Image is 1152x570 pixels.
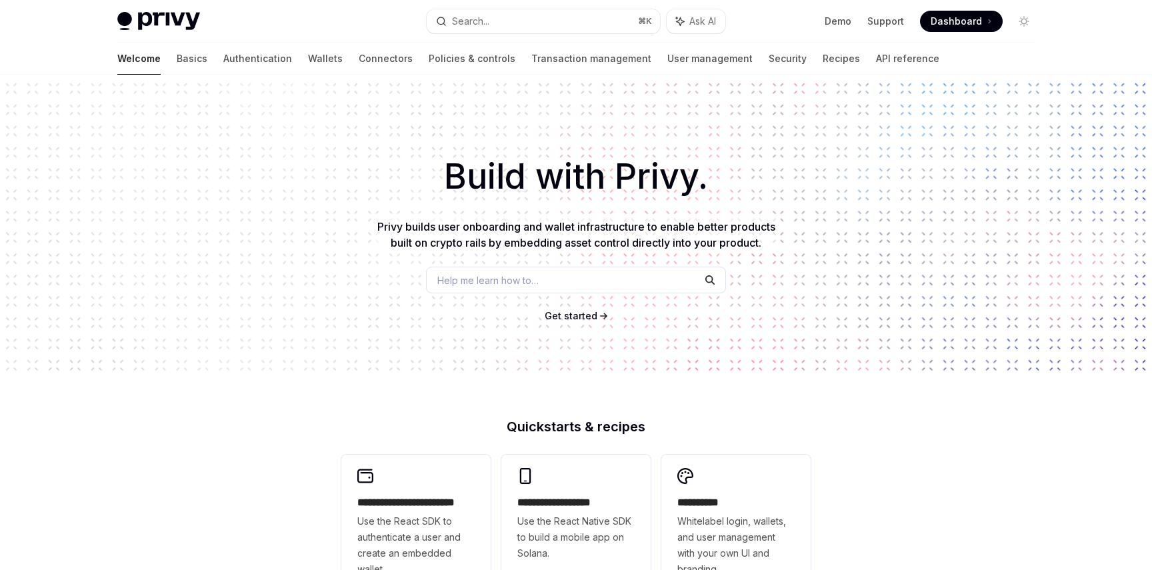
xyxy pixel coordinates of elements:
[867,15,904,28] a: Support
[21,151,1131,203] h1: Build with Privy.
[308,43,343,75] a: Wallets
[689,15,716,28] span: Ask AI
[545,309,597,323] a: Get started
[920,11,1003,32] a: Dashboard
[359,43,413,75] a: Connectors
[517,513,635,561] span: Use the React Native SDK to build a mobile app on Solana.
[429,43,515,75] a: Policies & controls
[545,310,597,321] span: Get started
[667,9,725,33] button: Ask AI
[452,13,489,29] div: Search...
[341,420,811,433] h2: Quickstarts & recipes
[117,43,161,75] a: Welcome
[531,43,651,75] a: Transaction management
[117,12,200,31] img: light logo
[437,273,539,287] span: Help me learn how to…
[1013,11,1035,32] button: Toggle dark mode
[223,43,292,75] a: Authentication
[769,43,807,75] a: Security
[876,43,939,75] a: API reference
[931,15,982,28] span: Dashboard
[638,16,652,27] span: ⌘ K
[823,43,860,75] a: Recipes
[427,9,660,33] button: Search...⌘K
[177,43,207,75] a: Basics
[667,43,753,75] a: User management
[377,220,775,249] span: Privy builds user onboarding and wallet infrastructure to enable better products built on crypto ...
[825,15,851,28] a: Demo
